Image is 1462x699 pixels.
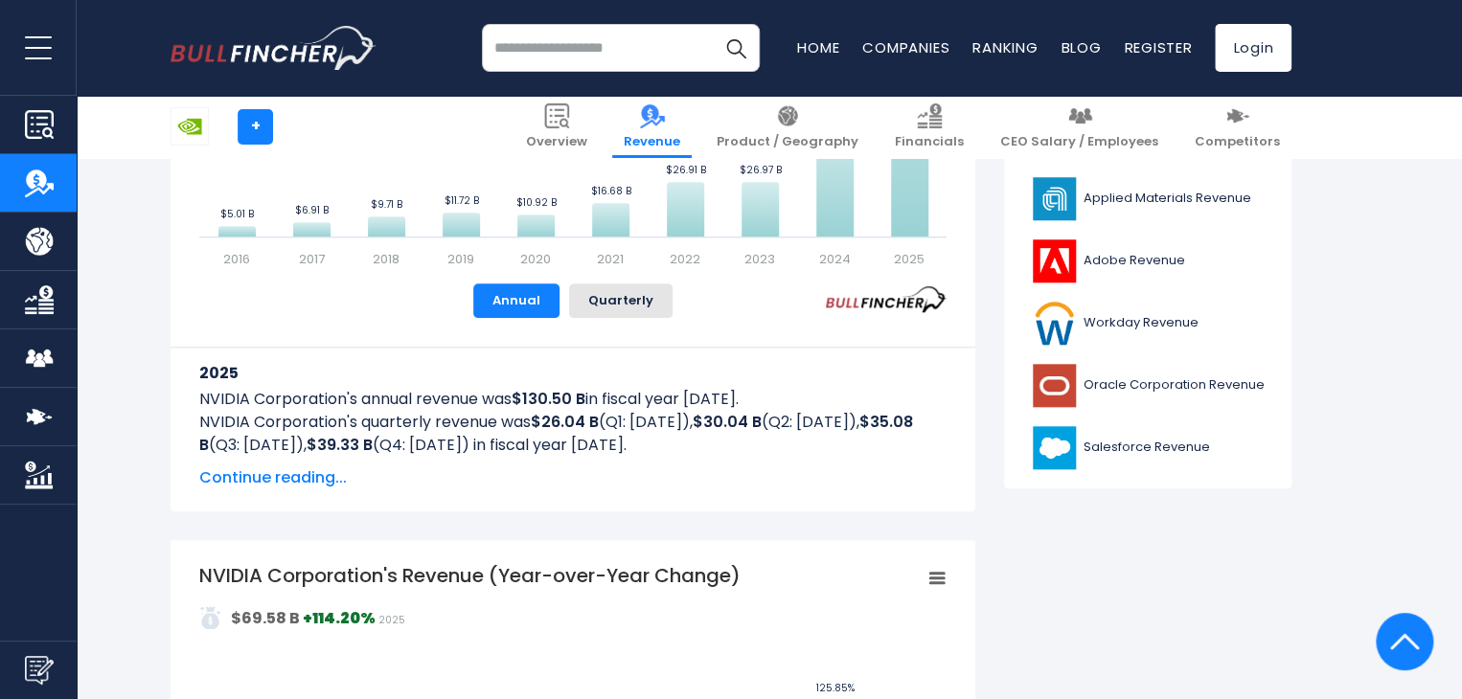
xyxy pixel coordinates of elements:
text: 125.85% [816,681,855,695]
span: Competitors [1195,134,1280,150]
a: CEO Salary / Employees [989,96,1170,158]
h3: 2025 [199,361,947,385]
img: bullfincher logo [171,26,377,70]
text: 2019 [447,250,474,268]
text: $11.72 B [445,193,479,208]
b: $130.50 B [512,388,585,410]
span: Revenue [624,134,680,150]
text: 2016 [223,250,250,268]
text: 2022 [670,250,700,268]
text: $26.97 B [740,163,782,177]
p: NVIDIA Corporation's quarterly revenue was (Q1: [DATE]), (Q2: [DATE]), (Q3: [DATE]), (Q4: [DATE])... [199,411,947,457]
text: $10.92 B [516,195,557,210]
a: Go to homepage [171,26,377,70]
a: Financials [883,96,975,158]
img: AMAT logo [1030,177,1078,220]
button: Quarterly [569,283,673,318]
p: NVIDIA Corporation's annual revenue was in fiscal year [DATE]. [199,388,947,411]
strong: $69.58 B [231,607,300,629]
a: Companies [862,37,949,57]
span: 2025 [378,613,405,627]
a: Oracle Corporation Revenue [1018,359,1277,412]
a: Workday Revenue [1018,297,1277,349]
a: Applied Materials Revenue [1018,172,1277,225]
img: ORCL logo [1030,364,1078,407]
tspan: NVIDIA Corporation's Revenue (Year-over-Year Change) [199,562,741,589]
text: $5.01 B [220,207,254,221]
a: Home [797,37,839,57]
b: $35.08 B [199,411,913,456]
a: Adobe Revenue [1018,235,1277,287]
text: 2024 [819,250,851,268]
a: + [238,109,273,145]
img: WDAY logo [1030,302,1078,345]
span: Product / Geography [717,134,858,150]
span: Continue reading... [199,466,947,489]
text: $9.71 B [371,197,402,212]
text: 2017 [299,250,325,268]
text: 2020 [520,250,551,268]
text: $16.68 B [591,184,631,198]
a: Login [1215,24,1291,72]
a: Revenue [612,96,692,158]
b: $26.04 B [531,411,599,433]
text: 2023 [744,250,775,268]
strong: +114.20% [303,607,376,629]
text: 2025 [894,250,925,268]
text: 2021 [597,250,624,268]
text: $6.91 B [295,203,329,217]
b: $39.33 B [307,434,373,456]
a: Blog [1061,37,1101,57]
button: Annual [473,283,560,318]
a: Salesforce Revenue [1018,421,1277,474]
text: 2018 [373,250,400,268]
span: Overview [526,134,587,150]
img: CRM logo [1030,426,1078,469]
a: Competitors [1183,96,1291,158]
a: Overview [514,96,599,158]
span: CEO Salary / Employees [1000,134,1158,150]
a: Ranking [972,37,1038,57]
b: $30.04 B [693,411,762,433]
img: addasd [199,606,222,629]
span: Financials [895,134,964,150]
img: ADBE logo [1030,239,1078,282]
a: Product / Geography [705,96,870,158]
text: $26.91 B [666,163,706,177]
button: Search [712,24,760,72]
a: Register [1124,37,1192,57]
img: NVDA logo [171,108,208,145]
